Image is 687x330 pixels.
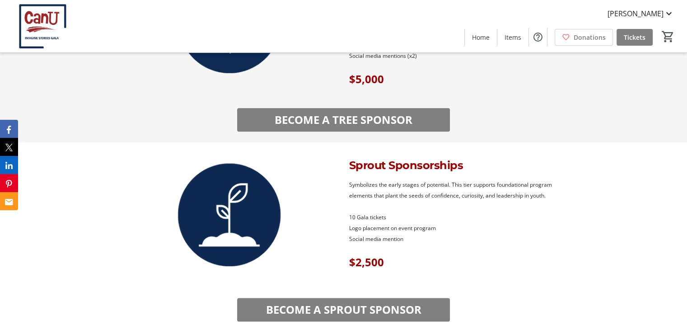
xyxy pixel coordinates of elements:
[555,29,613,46] a: Donations
[349,235,403,243] span: Social media mention
[472,33,490,42] span: Home
[465,29,497,46] a: Home
[617,29,653,46] a: Tickets
[660,28,676,45] button: Cart
[349,213,386,221] span: 10 Gala tickets
[497,29,528,46] a: Items
[349,255,384,269] strong: $2,500
[349,181,552,199] span: Symbolizes the early stages of potential. This tier supports foundational program elements that p...
[237,298,450,321] button: BECOME A SPROUT SPONSOR
[349,159,463,172] span: Sprout Sponsorships
[529,28,547,46] button: Help
[574,33,606,42] span: Donations
[5,4,86,49] img: CanU Canada's Logo
[266,302,421,318] span: BECOME A SPROUT SPONSOR
[608,8,664,19] span: [PERSON_NAME]
[600,6,682,21] button: [PERSON_NAME]
[275,112,412,128] span: BECOME A TREE SPONSOR
[349,52,417,60] span: Social media mentions (x2)
[505,33,521,42] span: Items
[349,224,436,232] span: Logo placement on event program
[349,71,384,86] strong: $5,000
[237,108,450,132] button: BECOME A TREE SPONSOR
[624,33,645,42] span: Tickets
[120,153,338,276] img: undefined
